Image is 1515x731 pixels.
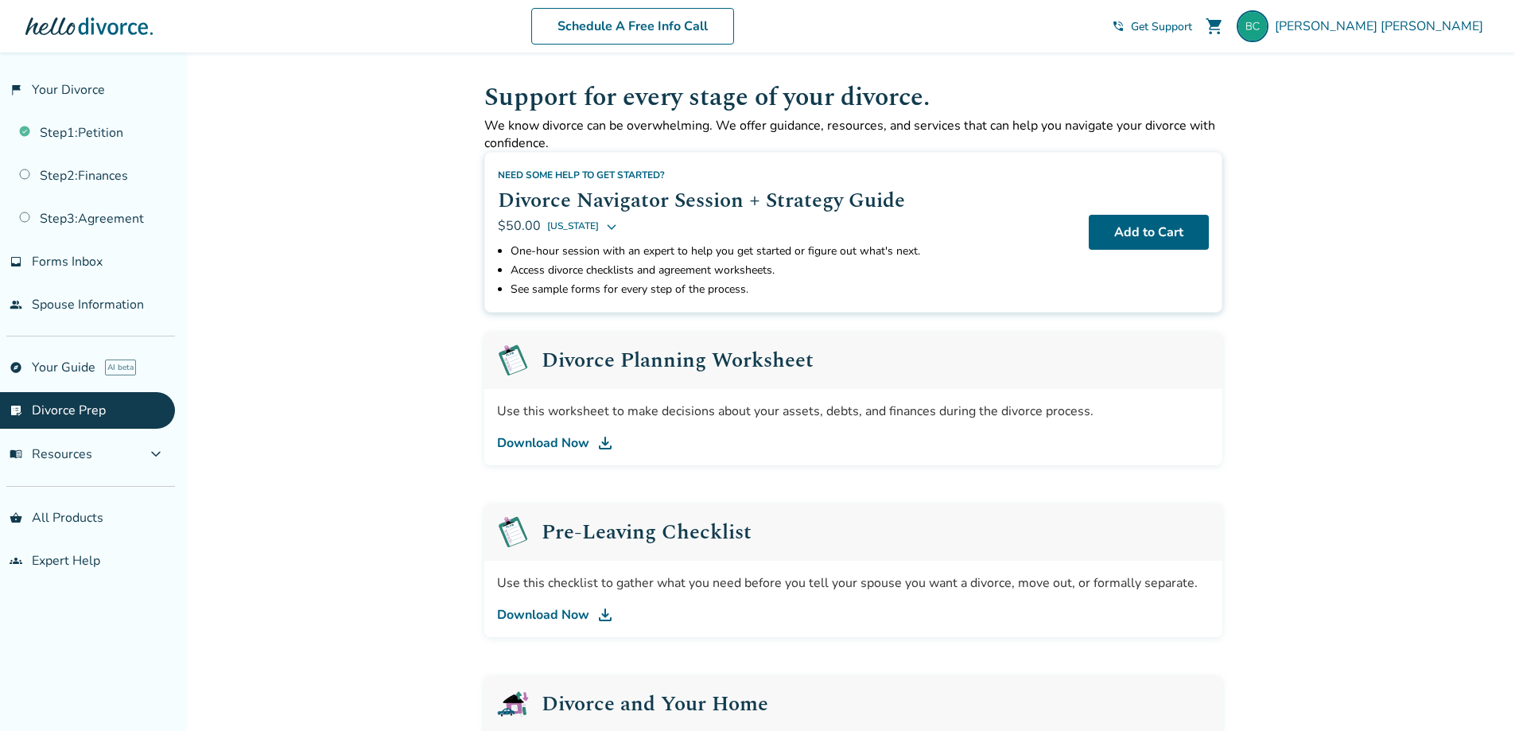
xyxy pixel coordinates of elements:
div: Use this checklist to gather what you need before you tell your spouse you want a divorce, move o... [497,574,1210,593]
span: Need some help to get started? [498,169,665,181]
span: Get Support [1131,19,1192,34]
span: groups [10,554,22,567]
button: [US_STATE] [547,216,618,235]
button: Add to Cart [1089,215,1209,250]
li: One-hour session with an expert to help you get started or figure out what's next. [511,242,1076,261]
h1: Support for every stage of your divorce. [484,78,1222,117]
li: Access divorce checklists and agreement worksheets. [511,261,1076,280]
img: Divorce and Your Home [497,688,529,720]
span: expand_more [146,445,165,464]
span: inbox [10,255,22,268]
img: Pre-Leaving Checklist [497,344,529,376]
span: phone_in_talk [1112,20,1125,33]
span: shopping_basket [10,511,22,524]
span: list_alt_check [10,404,22,417]
a: Schedule A Free Info Call [531,8,734,45]
h2: Divorce and Your Home [542,694,768,714]
span: $50.00 [498,217,541,235]
img: Brad Correll [1237,10,1268,42]
div: Use this worksheet to make decisions about your assets, debts, and finances during the divorce pr... [497,402,1210,421]
h2: Divorce Planning Worksheet [542,350,814,371]
span: Forms Inbox [32,253,103,270]
span: shopping_cart [1205,17,1224,36]
span: explore [10,361,22,374]
img: DL [596,434,615,453]
span: people [10,298,22,311]
p: We know divorce can be overwhelming. We offer guidance, resources, and services that can help you... [484,117,1222,152]
span: menu_book [10,448,22,461]
iframe: Chat Widget [1435,655,1515,731]
span: [PERSON_NAME] [PERSON_NAME] [1275,17,1490,35]
a: phone_in_talkGet Support [1112,19,1192,34]
span: Resources [10,445,92,463]
h2: Divorce Navigator Session + Strategy Guide [498,185,1076,216]
a: Download Now [497,434,1210,453]
span: [US_STATE] [547,216,599,235]
img: DL [596,605,615,624]
img: Pre-Leaving Checklist [497,516,529,548]
span: flag_2 [10,84,22,96]
span: AI beta [105,360,136,375]
h2: Pre-Leaving Checklist [542,522,752,542]
a: Download Now [497,605,1210,624]
li: See sample forms for every step of the process. [511,280,1076,299]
